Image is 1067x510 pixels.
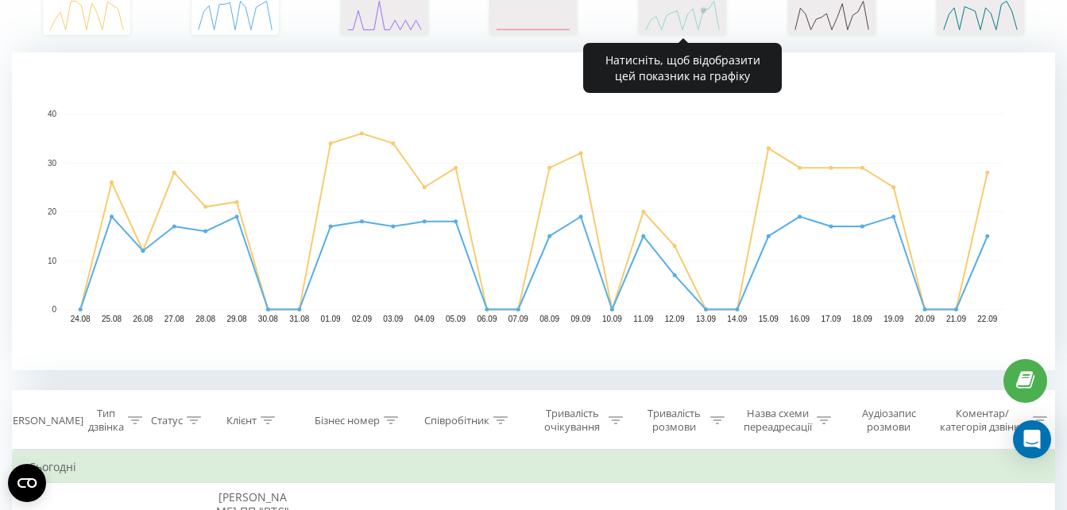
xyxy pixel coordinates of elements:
[52,305,56,314] text: 0
[195,315,215,323] text: 28.08
[633,315,653,323] text: 11.09
[71,315,91,323] text: 24.08
[133,315,153,323] text: 26.08
[727,315,747,323] text: 14.09
[759,315,779,323] text: 15.09
[3,414,83,427] div: [PERSON_NAME]
[8,464,46,502] button: Open CMP widget
[936,407,1029,434] div: Коментар/категорія дзвінка
[446,315,466,323] text: 05.09
[315,414,380,427] div: Бізнес номер
[88,407,124,434] div: Тип дзвінка
[415,315,435,323] text: 04.09
[13,451,1055,483] td: Сьогодні
[289,315,309,323] text: 31.08
[849,407,929,434] div: Аудіозапис розмови
[424,414,489,427] div: Співробітник
[665,315,685,323] text: 12.09
[539,407,605,434] div: Тривалість очікування
[102,315,122,323] text: 25.08
[743,407,812,434] div: Назва схеми переадресації
[48,110,57,118] text: 40
[226,414,257,427] div: Клієнт
[12,52,1055,370] svg: A chart.
[790,315,810,323] text: 16.09
[383,315,403,323] text: 03.09
[164,315,184,323] text: 27.08
[852,315,872,323] text: 18.09
[48,207,57,216] text: 20
[227,315,247,323] text: 29.08
[915,315,935,323] text: 20.09
[48,257,57,265] text: 10
[151,414,183,427] div: Статус
[977,315,997,323] text: 22.09
[258,315,278,323] text: 30.08
[352,315,372,323] text: 02.09
[883,315,903,323] text: 19.09
[48,159,57,168] text: 30
[539,315,559,323] text: 08.09
[946,315,966,323] text: 21.09
[508,315,528,323] text: 07.09
[1013,420,1051,458] div: Open Intercom Messenger
[696,315,716,323] text: 13.09
[602,315,622,323] text: 10.09
[641,407,706,434] div: Тривалість розмови
[321,315,341,323] text: 01.09
[583,43,782,93] div: Натисніть, щоб відобразити цей показник на графіку
[821,315,841,323] text: 17.09
[571,315,591,323] text: 09.09
[477,315,497,323] text: 06.09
